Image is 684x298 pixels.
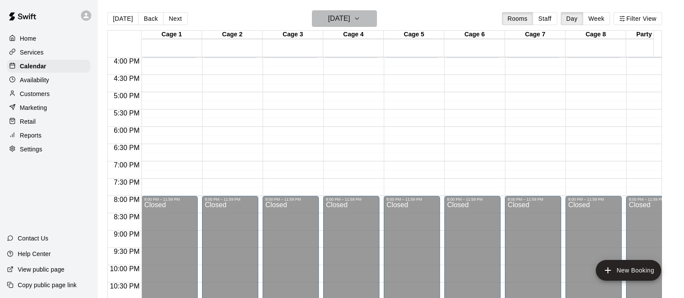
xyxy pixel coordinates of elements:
a: Customers [7,87,90,100]
span: 9:30 PM [112,248,142,255]
div: 8:00 PM – 11:59 PM [205,197,256,202]
a: Retail [7,115,90,128]
div: Cage 5 [384,31,444,39]
span: 8:00 PM [112,196,142,203]
a: Home [7,32,90,45]
div: Cage 7 [505,31,565,39]
h6: [DATE] [328,13,350,25]
div: 8:00 PM – 11:59 PM [568,197,619,202]
button: Rooms [502,12,533,25]
span: 7:00 PM [112,161,142,169]
button: Back [138,12,164,25]
p: Calendar [20,62,46,70]
div: 8:00 PM – 11:59 PM [386,197,437,202]
p: Home [20,34,36,43]
span: 5:00 PM [112,92,142,99]
a: Calendar [7,60,90,73]
div: Cage 8 [565,31,626,39]
span: 8:30 PM [112,213,142,221]
div: Cage 3 [263,31,323,39]
button: add [596,260,661,281]
span: 5:30 PM [112,109,142,117]
a: Settings [7,143,90,156]
p: Marketing [20,103,47,112]
p: Services [20,48,44,57]
div: 8:00 PM – 11:59 PM [447,197,498,202]
button: Staff [533,12,557,25]
button: Next [163,12,187,25]
p: Settings [20,145,42,154]
button: Week [583,12,610,25]
a: Services [7,46,90,59]
div: 8:00 PM – 11:59 PM [265,197,316,202]
div: 8:00 PM – 11:59 PM [507,197,559,202]
div: Cage 6 [444,31,505,39]
a: Availability [7,74,90,87]
span: 9:00 PM [112,231,142,238]
p: Help Center [18,250,51,258]
a: Reports [7,129,90,142]
p: View public page [18,265,64,274]
p: Retail [20,117,36,126]
button: Day [561,12,583,25]
span: 6:00 PM [112,127,142,134]
p: Copy public page link [18,281,77,289]
span: 10:00 PM [108,265,141,272]
span: 10:30 PM [108,282,141,290]
div: 8:00 PM – 11:59 PM [144,197,195,202]
button: [DATE] [107,12,138,25]
p: Customers [20,90,50,98]
div: Cage 1 [141,31,202,39]
button: Filter View [613,12,662,25]
div: Cage 4 [323,31,384,39]
div: 8:00 PM – 11:59 PM [629,197,680,202]
div: 8:00 PM – 11:59 PM [326,197,377,202]
span: 4:00 PM [112,58,142,65]
p: Contact Us [18,234,48,243]
a: Marketing [7,101,90,114]
button: [DATE] [312,10,377,27]
span: 6:30 PM [112,144,142,151]
span: 4:30 PM [112,75,142,82]
p: Reports [20,131,42,140]
div: Cage 2 [202,31,263,39]
span: 7:30 PM [112,179,142,186]
p: Availability [20,76,49,84]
